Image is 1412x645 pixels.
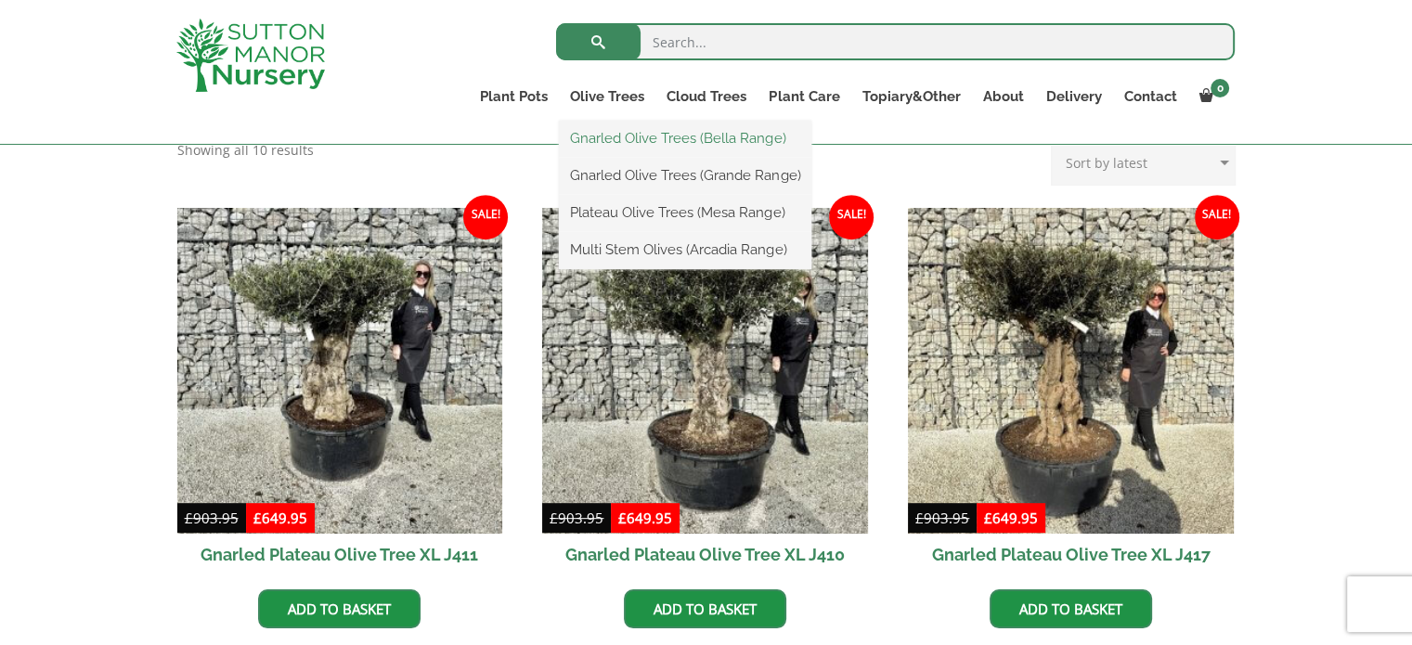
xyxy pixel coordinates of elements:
a: About [971,84,1034,110]
select: Shop order [1051,139,1236,186]
h2: Gnarled Plateau Olive Tree XL J411 [177,534,503,575]
a: Plant Pots [469,84,559,110]
input: Search... [556,23,1235,60]
h2: Gnarled Plateau Olive Tree XL J410 [542,534,868,575]
p: Showing all 10 results [177,139,314,161]
bdi: 903.95 [915,509,969,527]
a: Sale! Gnarled Plateau Olive Tree XL J410 [542,208,868,575]
a: 0 [1187,84,1235,110]
span: £ [550,509,558,527]
a: Olive Trees [559,84,655,110]
a: Plant Care [758,84,850,110]
a: Gnarled Olive Trees (Bella Range) [559,124,811,152]
span: Sale! [829,195,874,239]
span: £ [915,509,924,527]
h2: Gnarled Plateau Olive Tree XL J417 [908,534,1234,575]
img: Gnarled Plateau Olive Tree XL J417 [908,208,1234,534]
span: £ [618,509,627,527]
a: Add to basket: “Gnarled Plateau Olive Tree XL J411” [258,589,421,628]
img: logo [176,19,325,92]
span: £ [253,509,262,527]
a: Plateau Olive Trees (Mesa Range) [559,199,811,226]
img: Gnarled Plateau Olive Tree XL J410 [542,208,868,534]
a: Delivery [1034,84,1112,110]
a: Contact [1112,84,1187,110]
bdi: 649.95 [984,509,1038,527]
bdi: 903.95 [550,509,603,527]
a: Add to basket: “Gnarled Plateau Olive Tree XL J410” [624,589,786,628]
a: Cloud Trees [655,84,758,110]
a: Sale! Gnarled Plateau Olive Tree XL J417 [908,208,1234,575]
a: Sale! Gnarled Plateau Olive Tree XL J411 [177,208,503,575]
span: £ [984,509,992,527]
a: Gnarled Olive Trees (Grande Range) [559,161,811,189]
bdi: 649.95 [618,509,672,527]
a: Add to basket: “Gnarled Plateau Olive Tree XL J417” [990,589,1152,628]
span: £ [185,509,193,527]
bdi: 903.95 [185,509,239,527]
img: Gnarled Plateau Olive Tree XL J411 [177,208,503,534]
a: Multi Stem Olives (Arcadia Range) [559,236,811,264]
bdi: 649.95 [253,509,307,527]
span: Sale! [1195,195,1239,239]
span: Sale! [463,195,508,239]
a: Topiary&Other [850,84,971,110]
span: 0 [1211,79,1229,97]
